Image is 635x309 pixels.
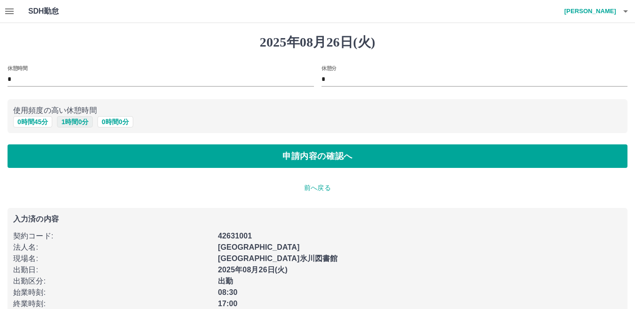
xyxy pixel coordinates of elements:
[13,264,212,276] p: 出勤日 :
[218,300,238,308] b: 17:00
[13,242,212,253] p: 法人名 :
[8,144,627,168] button: 申請内容の確認へ
[218,232,252,240] b: 42631001
[13,215,622,223] p: 入力済の内容
[13,276,212,287] p: 出勤区分 :
[218,243,300,251] b: [GEOGRAPHIC_DATA]
[218,288,238,296] b: 08:30
[97,116,133,127] button: 0時間0分
[8,34,627,50] h1: 2025年08月26日(火)
[13,253,212,264] p: 現場名 :
[13,230,212,242] p: 契約コード :
[57,116,93,127] button: 1時間0分
[13,105,622,116] p: 使用頻度の高い休憩時間
[218,277,233,285] b: 出勤
[218,254,338,262] b: [GEOGRAPHIC_DATA]氷川図書館
[322,64,337,71] label: 休憩分
[13,287,212,298] p: 始業時刻 :
[218,266,288,274] b: 2025年08月26日(火)
[8,183,627,193] p: 前へ戻る
[8,64,27,71] label: 休憩時間
[13,116,52,127] button: 0時間45分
